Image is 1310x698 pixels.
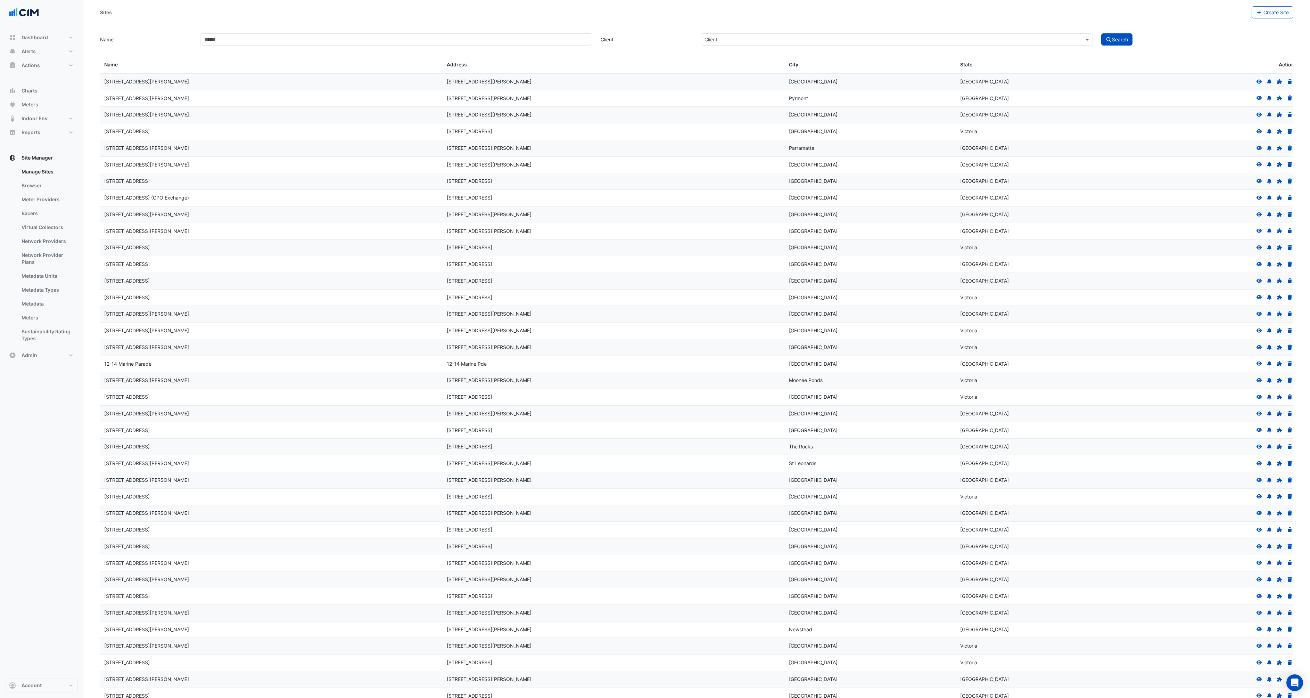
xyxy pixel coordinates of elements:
div: [GEOGRAPHIC_DATA] [789,659,952,667]
div: [GEOGRAPHIC_DATA] [789,294,952,302]
span: Admin [22,352,37,359]
div: [GEOGRAPHIC_DATA] [960,576,1123,584]
app-icon: Dashboard [9,34,16,41]
div: [GEOGRAPHIC_DATA] [789,227,952,235]
div: [GEOGRAPHIC_DATA] [960,360,1123,368]
div: [STREET_ADDRESS][PERSON_NAME] [447,78,781,86]
div: Victoria [960,343,1123,351]
a: Metadata [16,297,78,311]
div: Victoria [960,493,1123,501]
div: 12-14 Marine Pde [447,360,781,368]
div: [STREET_ADDRESS] [447,294,781,302]
div: [STREET_ADDRESS][PERSON_NAME] [447,675,781,683]
div: Sites [100,9,112,16]
span: Indoor Env [22,115,48,122]
button: Account [6,679,78,692]
div: [GEOGRAPHIC_DATA] [789,526,952,534]
button: Meters [6,98,78,112]
div: [GEOGRAPHIC_DATA] [960,144,1123,152]
div: Victoria [960,659,1123,667]
div: [GEOGRAPHIC_DATA] [960,277,1123,285]
div: [STREET_ADDRESS][PERSON_NAME] [447,609,781,617]
button: Search [1101,33,1132,46]
div: [STREET_ADDRESS] [447,659,781,667]
div: [GEOGRAPHIC_DATA] [960,410,1123,418]
div: [GEOGRAPHIC_DATA] [789,211,952,219]
div: [STREET_ADDRESS] [447,128,781,136]
div: [GEOGRAPHIC_DATA] [960,675,1123,683]
div: [GEOGRAPHIC_DATA] [960,609,1123,617]
div: [STREET_ADDRESS][PERSON_NAME] [447,559,781,567]
a: Delete Site [1287,162,1293,168]
div: Victoria [960,128,1123,136]
button: Create Site [1252,6,1294,18]
div: Parramatta [789,144,952,152]
div: [STREET_ADDRESS] [104,393,438,401]
div: [STREET_ADDRESS] [104,277,438,285]
div: [STREET_ADDRESS] [104,493,438,501]
button: Admin [6,348,78,362]
div: [GEOGRAPHIC_DATA] [960,559,1123,567]
a: Virtual Collectors [16,220,78,234]
button: Site Manager [6,151,78,165]
div: [STREET_ADDRESS][PERSON_NAME] [104,576,438,584]
span: Action [1279,61,1294,69]
div: [GEOGRAPHIC_DATA] [960,177,1123,185]
a: Delete Site [1287,361,1293,367]
div: [GEOGRAPHIC_DATA] [789,427,952,435]
app-icon: Alerts [9,48,16,55]
a: Delete Site [1287,112,1293,117]
div: [GEOGRAPHIC_DATA] [789,327,952,335]
div: [STREET_ADDRESS][PERSON_NAME] [447,376,781,384]
button: Alerts [6,44,78,58]
div: [STREET_ADDRESS][PERSON_NAME] [104,376,438,384]
div: [STREET_ADDRESS][PERSON_NAME] [447,95,781,103]
a: Metadata Types [16,283,78,297]
div: [GEOGRAPHIC_DATA] [789,509,952,517]
div: [STREET_ADDRESS] [104,244,438,252]
span: Account [22,682,42,689]
div: [GEOGRAPHIC_DATA] [789,194,952,202]
div: Victoria [960,376,1123,384]
div: [STREET_ADDRESS] [104,260,438,268]
div: [STREET_ADDRESS] [104,294,438,302]
div: [GEOGRAPHIC_DATA] [789,592,952,600]
div: [STREET_ADDRESS][PERSON_NAME] [447,310,781,318]
a: Delete Site [1287,477,1293,483]
a: Delete Site [1287,643,1293,649]
div: [STREET_ADDRESS] [447,543,781,551]
div: [GEOGRAPHIC_DATA] [789,543,952,551]
a: Delete Site [1287,427,1293,433]
div: [STREET_ADDRESS] [447,493,781,501]
a: Manage Sites [16,165,78,179]
span: Actions [22,62,40,69]
div: [GEOGRAPHIC_DATA] [789,393,952,401]
div: [STREET_ADDRESS][PERSON_NAME] [447,410,781,418]
div: [GEOGRAPHIC_DATA] [960,95,1123,103]
span: Meters [22,101,38,108]
div: [GEOGRAPHIC_DATA] [789,277,952,285]
div: [STREET_ADDRESS] [104,443,438,451]
a: Delete Site [1287,576,1293,582]
div: [STREET_ADDRESS][PERSON_NAME] [104,144,438,152]
button: Dashboard [6,31,78,44]
div: Newstead [789,626,952,634]
div: [STREET_ADDRESS][PERSON_NAME] [447,144,781,152]
div: [GEOGRAPHIC_DATA] [789,161,952,169]
img: Company Logo [8,6,40,19]
div: [GEOGRAPHIC_DATA] [960,211,1123,219]
div: Open Intercom Messenger [1286,674,1303,691]
div: [GEOGRAPHIC_DATA] [960,227,1123,235]
span: State [960,62,972,67]
div: [STREET_ADDRESS][PERSON_NAME] [447,227,781,235]
div: [STREET_ADDRESS][PERSON_NAME] [104,460,438,468]
a: Metadata Units [16,269,78,283]
div: St Leonards [789,460,952,468]
span: Create Site [1263,9,1289,15]
a: Delete Site [1287,311,1293,317]
div: [GEOGRAPHIC_DATA] [789,476,952,484]
div: [GEOGRAPHIC_DATA] [789,78,952,86]
div: [GEOGRAPHIC_DATA] [789,343,952,351]
a: Delete Site [1287,195,1293,201]
div: [GEOGRAPHIC_DATA] [960,626,1123,634]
